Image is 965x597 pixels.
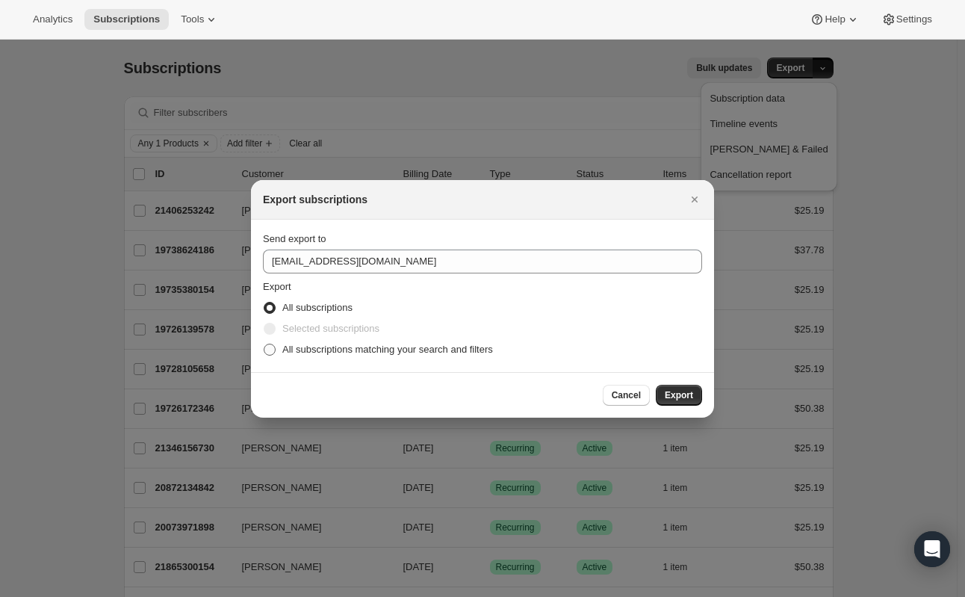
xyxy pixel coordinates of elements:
button: Export [656,385,702,406]
span: Analytics [33,13,72,25]
span: All subscriptions [282,302,353,313]
span: Selected subscriptions [282,323,379,334]
button: Cancel [603,385,650,406]
span: All subscriptions matching your search and filters [282,344,493,355]
span: Export [665,389,693,401]
span: Export [263,281,291,292]
h2: Export subscriptions [263,192,367,207]
span: Send export to [263,233,326,244]
div: Open Intercom Messenger [914,531,950,567]
span: Settings [896,13,932,25]
span: Cancel [612,389,641,401]
button: Close [684,189,705,210]
span: Help [825,13,845,25]
button: Analytics [24,9,81,30]
span: Tools [181,13,204,25]
button: Tools [172,9,228,30]
button: Settings [872,9,941,30]
button: Subscriptions [84,9,169,30]
button: Help [801,9,869,30]
span: Subscriptions [93,13,160,25]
